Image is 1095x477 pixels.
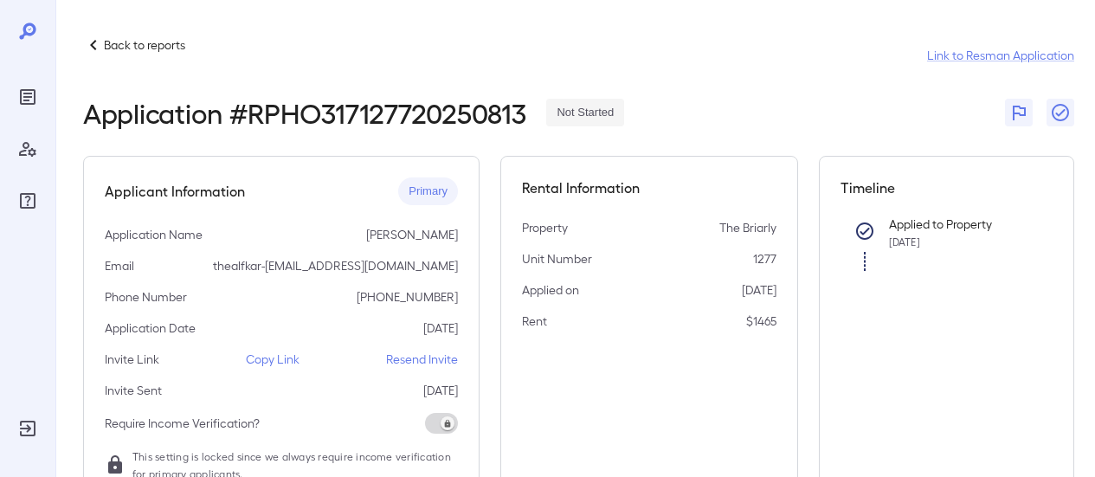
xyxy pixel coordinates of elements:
p: [DATE] [423,382,458,399]
div: Log Out [14,415,42,442]
h5: Rental Information [522,177,776,198]
span: Not Started [546,105,624,121]
p: Resend Invite [386,351,458,368]
h2: Application # RPHO317127720250813 [83,97,525,128]
span: [DATE] [889,235,920,248]
p: Copy Link [246,351,300,368]
div: FAQ [14,187,42,215]
p: Phone Number [105,288,187,306]
p: Rent [522,313,547,330]
p: Require Income Verification? [105,415,260,432]
p: [PHONE_NUMBER] [357,288,458,306]
a: Link to Resman Application [927,47,1074,64]
p: Invite Sent [105,382,162,399]
p: $1465 [746,313,776,330]
p: Invite Link [105,351,159,368]
button: Close Report [1047,99,1074,126]
span: Primary [398,184,458,200]
p: [DATE] [423,319,458,337]
p: Back to reports [104,36,185,54]
p: The Briarly [719,219,776,236]
h5: Applicant Information [105,181,245,202]
p: thealfkar-[EMAIL_ADDRESS][DOMAIN_NAME] [213,257,458,274]
div: Reports [14,83,42,111]
p: [PERSON_NAME] [366,226,458,243]
h5: Timeline [841,177,1053,198]
div: Manage Users [14,135,42,163]
p: Application Name [105,226,203,243]
p: Applied to Property [889,216,1026,233]
p: Email [105,257,134,274]
p: Application Date [105,319,196,337]
p: Unit Number [522,250,592,268]
p: [DATE] [742,281,776,299]
button: Flag Report [1005,99,1033,126]
p: 1277 [753,250,776,268]
p: Property [522,219,568,236]
p: Applied on [522,281,579,299]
